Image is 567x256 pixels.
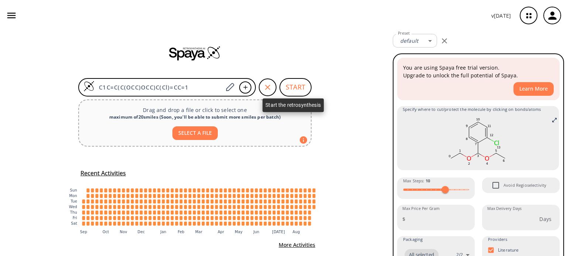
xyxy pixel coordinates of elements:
[73,216,77,220] text: Fri
[70,199,77,203] text: Tue
[70,188,77,192] text: Sun
[402,215,405,223] p: $
[403,116,553,167] svg: C1C=C(C(OCC)OCC)C(Cl)=CC=1
[403,64,554,79] p: You are using Spaya free trial version. Upgrade to unlock the full potential of Spaya.
[85,114,305,120] div: maximum of 20 smiles ( Soon, you'll be able to submit more smiles per batch )
[403,106,553,113] span: Specify where to cut/protect the molecule by clicking on bonds/atoms
[551,117,557,123] svg: Full screen
[504,182,546,189] span: Avoid Regioselectivity
[400,37,418,44] em: default
[272,230,285,234] text: [DATE]
[402,206,440,211] label: Max Price Per Gram
[83,81,94,92] img: Logo Spaya
[491,12,511,20] p: v [DATE]
[262,98,324,112] div: Start the retrosynthesis
[69,205,77,209] text: Wed
[403,178,430,184] span: Max Steps :
[80,230,87,234] text: Sep
[80,230,300,234] g: x-axis tick label
[169,46,221,60] img: Spaya logo
[426,178,430,183] strong: 10
[487,206,522,211] label: Max Delivery Days
[69,188,77,225] g: y-axis tick label
[398,31,410,36] label: Preset
[138,230,145,234] text: Dec
[488,236,507,243] span: Providers
[80,169,126,177] h5: Recent Activities
[103,230,109,234] text: Oct
[488,178,504,193] span: Avoid Regioselectivity
[172,126,218,140] button: SELECT A FILE
[78,167,129,179] button: Recent Activities
[218,230,224,234] text: Apr
[69,194,77,198] text: Mon
[403,236,423,243] span: Packaging
[253,230,259,234] text: Jun
[94,84,223,91] input: Enter SMILES
[71,221,77,225] text: Sat
[276,238,318,252] button: More Activities
[195,230,203,234] text: Mar
[160,230,166,234] text: Jan
[70,210,77,214] text: Thu
[235,230,243,234] text: May
[178,230,184,234] text: Feb
[539,215,551,223] p: Days
[513,82,554,96] button: Learn More
[498,247,519,253] p: Literature
[120,230,127,234] text: Nov
[82,188,316,225] g: cell
[293,230,300,234] text: Aug
[279,78,312,97] button: START
[85,106,305,114] p: Drag and drop a file or click to select one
